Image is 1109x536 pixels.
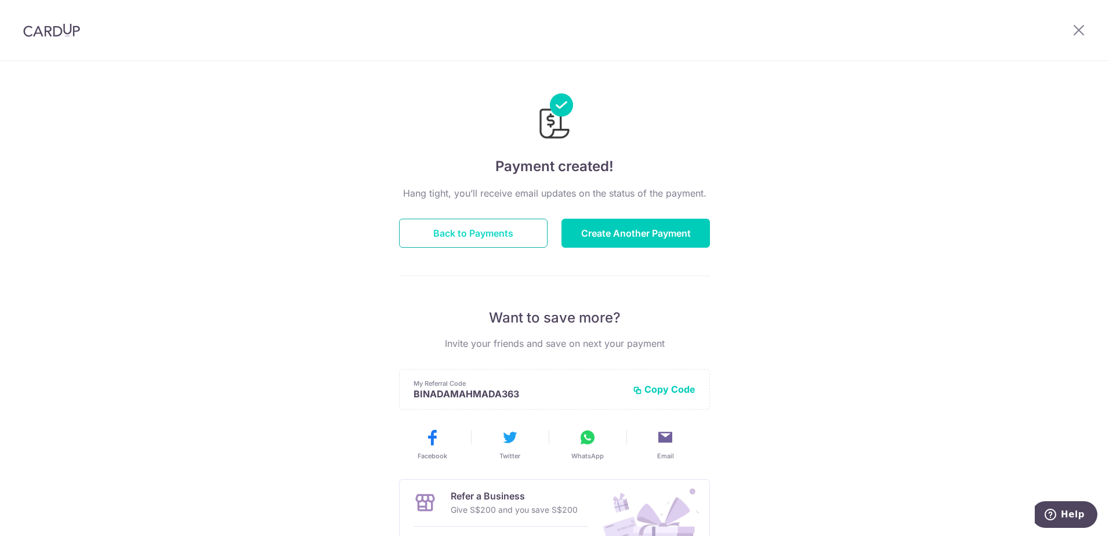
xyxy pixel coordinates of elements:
span: Email [657,451,674,461]
img: Payments [536,93,573,142]
p: Refer a Business [451,489,578,503]
button: Facebook [398,428,466,461]
p: Give S$200 and you save S$200 [451,503,578,517]
button: Email [631,428,700,461]
button: WhatsApp [553,428,622,461]
img: CardUp [23,23,80,37]
span: Facebook [418,451,447,461]
p: Invite your friends and save on next your payment [399,336,710,350]
span: WhatsApp [571,451,604,461]
span: Twitter [499,451,520,461]
p: My Referral Code [414,379,624,388]
p: Want to save more? [399,309,710,327]
iframe: Opens a widget where you can find more information [1035,501,1097,530]
h4: Payment created! [399,156,710,177]
button: Back to Payments [399,219,548,248]
button: Create Another Payment [561,219,710,248]
p: BINADAMAHMADA363 [414,388,624,400]
p: Hang tight, you’ll receive email updates on the status of the payment. [399,186,710,200]
button: Twitter [476,428,544,461]
button: Copy Code [633,383,695,395]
